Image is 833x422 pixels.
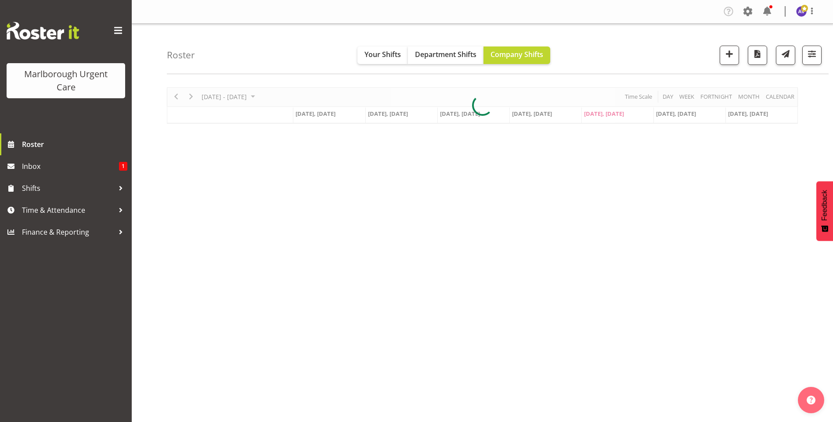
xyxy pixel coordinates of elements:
[22,182,114,195] span: Shifts
[816,181,833,241] button: Feedback - Show survey
[22,225,114,239] span: Finance & Reporting
[364,50,401,59] span: Your Shifts
[415,50,476,59] span: Department Shifts
[167,50,195,60] h4: Roster
[7,22,79,39] img: Rosterit website logo
[22,160,119,173] span: Inbox
[357,46,408,64] button: Your Shifts
[748,46,767,65] button: Download a PDF of the roster according to the set date range.
[802,46,822,65] button: Filter Shifts
[15,68,116,94] div: Marlborough Urgent Care
[796,6,807,17] img: amber-venning-slater11903.jpg
[490,50,543,59] span: Company Shifts
[720,46,739,65] button: Add a new shift
[776,46,795,65] button: Send a list of all shifts for the selected filtered period to all rostered employees.
[22,204,114,217] span: Time & Attendance
[821,190,829,221] span: Feedback
[807,396,815,404] img: help-xxl-2.png
[119,162,127,171] span: 1
[483,46,550,64] button: Company Shifts
[22,138,127,151] span: Roster
[408,46,483,64] button: Department Shifts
